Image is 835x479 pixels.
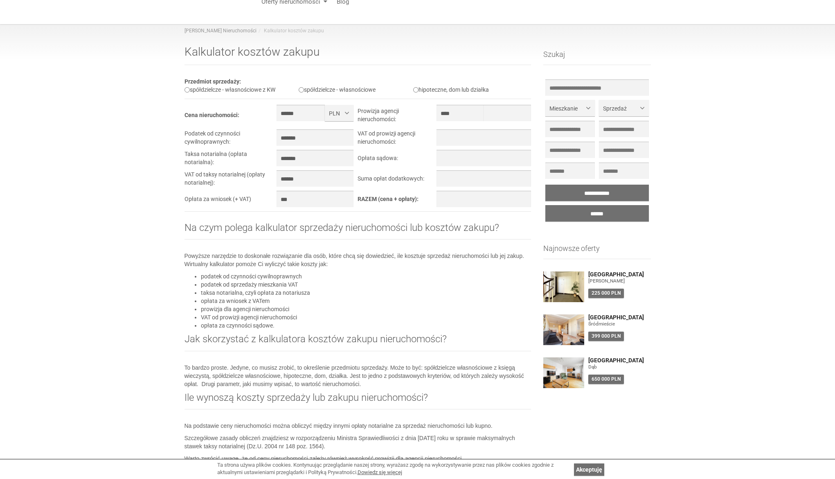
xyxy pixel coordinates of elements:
p: Na podstawie ceny nieruchomości można obliczyć między innymi opłaty notarialne za sprzedaż nieruc... [185,422,531,430]
li: podatek od sprzedaży mieszkania VAT [201,280,531,289]
h3: Szukaj [543,50,651,65]
td: Opłata sądowa: [358,150,436,170]
a: [GEOGRAPHIC_DATA] [588,357,651,364]
li: taksa notarialna, czyli opłata za notariusza [201,289,531,297]
figure: [PERSON_NAME] [588,278,651,285]
input: hipoteczne, dom lub działka [413,87,419,93]
td: Suma opłat dodatkowych: [358,170,436,191]
label: spółdzielcze - własnościowe z KW [185,86,275,93]
input: spółdzielcze - własnościowe [299,87,304,93]
li: opłata za czynności sądowe. [201,321,531,330]
li: prowizja dla agencji nieruchomości [201,305,531,313]
h1: Kalkulator kosztów zakupu [185,46,531,65]
p: Szczegółowe zasady obliczeń znajdziesz w rozporządzeniu Ministra Sprawiedliwości z dnia [DATE] ro... [185,434,531,450]
td: Podatek od czynności cywilnoprawnych: [185,129,277,150]
span: Sprzedaż [603,104,638,113]
b: Przedmiot sprzedaży: [185,78,241,85]
td: VAT od taksy notarialnej (opłaty notarialnej): [185,170,277,191]
label: hipoteczne, dom lub działka [413,86,489,93]
div: 225 000 PLN [588,289,624,298]
li: Kalkulator kosztów zakupu [257,27,324,34]
button: Sprzedaż [599,100,648,116]
button: PLN [325,105,353,121]
div: 650 000 PLN [588,375,624,384]
b: RAZEM (cena + opłaty): [358,196,419,202]
span: Mieszkanie [549,104,585,113]
td: Opłata za wniosek (+ VAT) [185,191,277,211]
a: [GEOGRAPHIC_DATA] [588,271,651,278]
span: PLN [329,109,343,117]
p: Warto zwrócić uwagę, że od ceny nieruchomości zależy również wysokość prowizji dla agencji nieruc... [185,454,531,463]
td: Prowizja agencji nieruchomości: [358,105,436,129]
li: podatek od czynności cywilnoprawnych [201,272,531,280]
p: To bardzo proste. Jedyne, co musisz zrobić, to określenie przedmiotu sprzedaży. Może to być: spół... [185,364,531,388]
a: [PERSON_NAME] Nieruchomości [185,28,257,34]
p: Powyższe narzędzie to doskonałe rozwiązanie dla osób, które chcą się dowiedzieć, ile kosztuje spr... [185,252,531,268]
li: VAT od prowizji agencji nieruchomości [201,313,531,321]
li: opłata za wniosek z VATem [201,297,531,305]
a: Dowiedz się więcej [358,469,402,475]
td: Taksa notarialna (opłata notarialna): [185,150,277,170]
button: Mieszkanie [545,100,595,116]
label: spółdzielcze - własnościowe [299,86,376,93]
h2: Jak skorzystać z kalkulatora kosztów zakupu nieruchomości? [185,334,531,351]
div: Ta strona używa plików cookies. Kontynuując przeglądanie naszej strony, wyrażasz zgodę na wykorzy... [217,461,570,477]
input: spółdzielcze - własnościowe z KW [185,87,190,93]
figure: Dąb [588,364,651,371]
h2: Na czym polega kalkulator sprzedaży nieruchomości lub kosztów zakupu? [185,222,531,239]
a: Akceptuję [574,463,604,476]
a: [GEOGRAPHIC_DATA] [588,314,651,321]
h3: Najnowsze oferty [543,244,651,259]
b: Cena nieruchomości: [185,112,239,118]
div: 399 000 PLN [588,332,624,341]
h2: Ile wynoszą koszty sprzedaży lub zakupu nieruchomości? [185,392,531,409]
td: VAT od prowizji agencji nieruchomości: [358,129,436,150]
figure: Śródmieście [588,321,651,328]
